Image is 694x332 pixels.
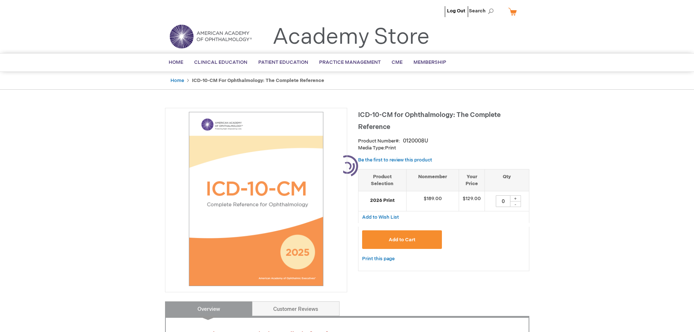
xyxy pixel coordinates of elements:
[258,59,308,65] span: Patient Education
[362,254,395,263] a: Print this page
[358,157,432,163] a: Be the first to review this product
[169,112,343,286] img: ICD-10-CM for Ophthalmology: The Complete Reference
[319,59,381,65] span: Practice Management
[407,169,459,191] th: Nonmember
[362,230,442,249] button: Add to Cart
[496,195,510,207] input: Qty
[358,111,501,131] span: ICD-10-CM for Ophthalmology: The Complete Reference
[447,8,465,14] a: Log Out
[459,169,485,191] th: Your Price
[510,201,521,207] div: -
[165,301,252,316] a: Overview
[358,145,385,151] strong: Media Type:
[392,59,403,65] span: CME
[194,59,247,65] span: Clinical Education
[192,78,324,83] strong: ICD-10-CM for Ophthalmology: The Complete Reference
[252,301,340,316] a: Customer Reviews
[358,169,407,191] th: Product Selection
[272,24,430,50] a: Academy Store
[362,197,403,204] strong: 2026 Print
[389,237,415,243] span: Add to Cart
[403,137,428,145] div: 0120008U
[510,195,521,202] div: +
[358,138,400,144] strong: Product Number
[362,214,399,220] a: Add to Wish List
[407,191,459,211] td: $189.00
[459,191,485,211] td: $129.00
[170,78,184,83] a: Home
[485,169,529,191] th: Qty
[413,59,446,65] span: Membership
[358,145,529,152] p: Print
[469,4,497,18] span: Search
[169,59,183,65] span: Home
